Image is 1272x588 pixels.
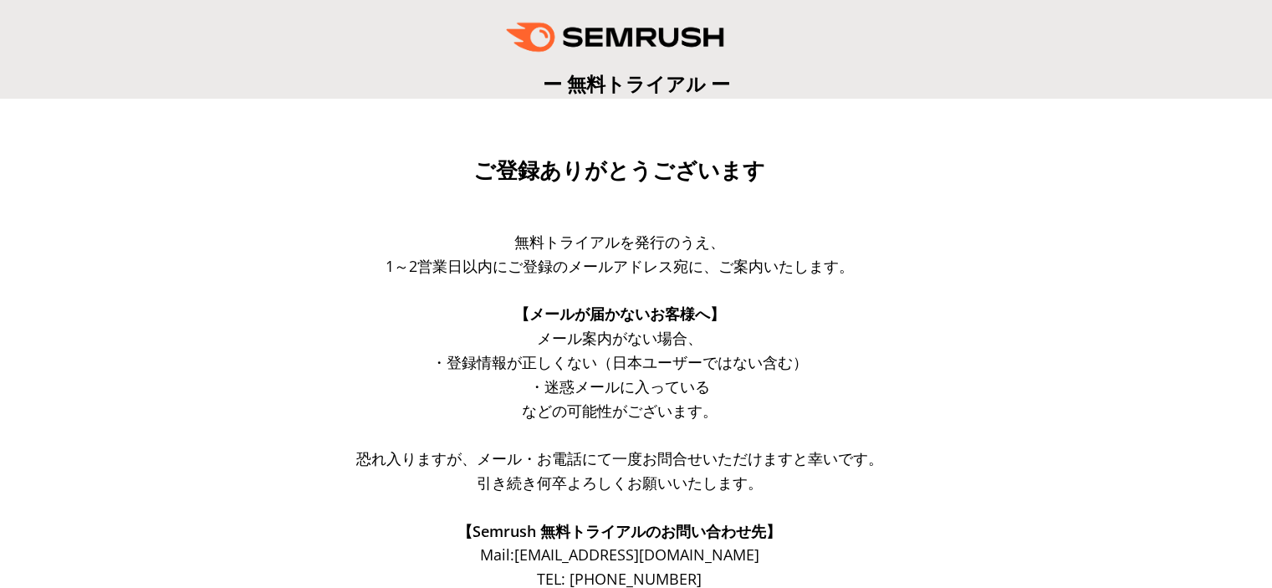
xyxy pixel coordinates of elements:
span: ・登録情報が正しくない（日本ユーザーではない含む） [432,352,808,372]
span: 【Semrush 無料トライアルのお問い合わせ先】 [457,521,781,541]
span: 恐れ入りますが、メール・お電話にて一度お問合せいただけますと幸いです。 [356,448,883,468]
span: 【メールが届かないお客様へ】 [514,304,725,324]
span: ・迷惑メールに入っている [529,376,710,396]
span: ー 無料トライアル ー [543,70,730,97]
span: Mail: [EMAIL_ADDRESS][DOMAIN_NAME] [480,545,759,565]
span: メール案内がない場合、 [537,328,702,348]
span: 引き続き何卒よろしくお願いいたします。 [477,473,763,493]
span: 1～2営業日以内にご登録のメールアドレス宛に、ご案内いたします。 [386,256,854,276]
span: 無料トライアルを発行のうえ、 [514,232,725,252]
span: ご登録ありがとうございます [473,158,765,183]
span: などの可能性がございます。 [522,401,718,421]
